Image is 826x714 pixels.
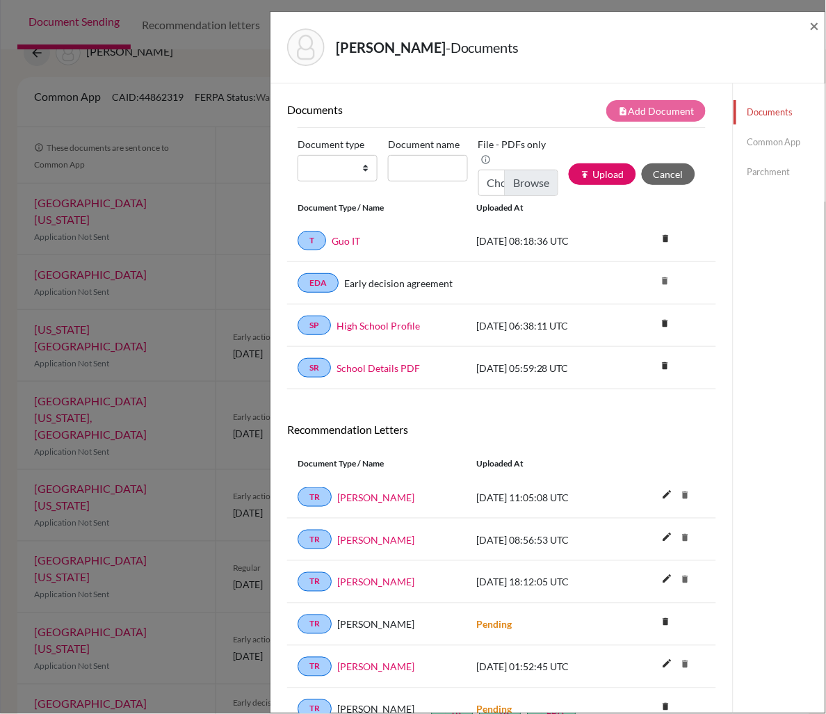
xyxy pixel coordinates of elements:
[618,106,628,116] i: note_add
[655,313,676,334] i: delete
[337,617,414,632] span: [PERSON_NAME]
[298,615,332,634] a: TR
[734,160,825,184] a: Parchment
[674,654,695,675] i: delete
[298,530,332,549] a: TR
[655,315,676,334] a: delete
[606,100,706,122] button: note_addAdd Document
[655,230,676,249] a: delete
[337,361,420,375] a: School Details PDF
[466,234,609,248] div: [DATE] 08:18:36 UTC
[336,39,446,56] strong: [PERSON_NAME]
[298,133,364,155] label: Document type
[344,276,453,291] a: Early decision agreement
[569,163,636,185] button: publishUpload
[332,234,360,248] a: Guo IT
[655,528,679,549] button: edit
[655,570,679,591] button: edit
[446,39,519,56] span: - Documents
[388,133,460,155] label: Document name
[655,655,679,676] button: edit
[656,483,678,505] i: edit
[656,653,678,675] i: edit
[655,270,676,291] i: delete
[674,569,695,590] i: delete
[298,487,332,507] a: TR
[337,660,414,674] a: [PERSON_NAME]
[655,355,676,376] i: delete
[655,612,676,633] i: delete
[476,492,569,503] span: [DATE] 11:05:08 UTC
[476,576,569,588] span: [DATE] 18:12:05 UTC
[466,458,609,471] div: Uploaded at
[478,133,558,170] label: File - PDFs only
[642,163,695,185] button: Cancel
[656,526,678,548] i: edit
[287,103,502,116] h6: Documents
[298,316,331,335] a: SP
[298,231,326,250] a: T
[466,202,609,214] div: Uploaded at
[298,572,332,592] a: TR
[476,534,569,546] span: [DATE] 08:56:53 UTC
[337,318,420,333] a: High School Profile
[466,361,609,375] div: [DATE] 05:59:28 UTC
[655,357,676,376] a: delete
[298,358,331,378] a: SR
[298,273,339,293] a: EDA
[287,458,466,471] div: Document Type / Name
[655,228,676,249] i: delete
[810,17,820,34] button: Close
[734,100,825,124] a: Documents
[337,490,414,505] a: [PERSON_NAME]
[734,130,825,154] a: Common App
[337,575,414,590] a: [PERSON_NAME]
[476,619,512,631] strong: Pending
[656,568,678,590] i: edit
[476,661,569,673] span: [DATE] 01:52:45 UTC
[655,485,679,506] button: edit
[287,423,716,436] h6: Recommendation Letters
[674,527,695,548] i: delete
[810,15,820,35] span: ×
[581,170,590,179] i: publish
[674,485,695,505] i: delete
[655,614,676,633] a: delete
[466,318,609,333] div: [DATE] 06:38:11 UTC
[287,202,466,214] div: Document Type / Name
[298,657,332,676] a: TR
[337,533,414,547] a: [PERSON_NAME]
